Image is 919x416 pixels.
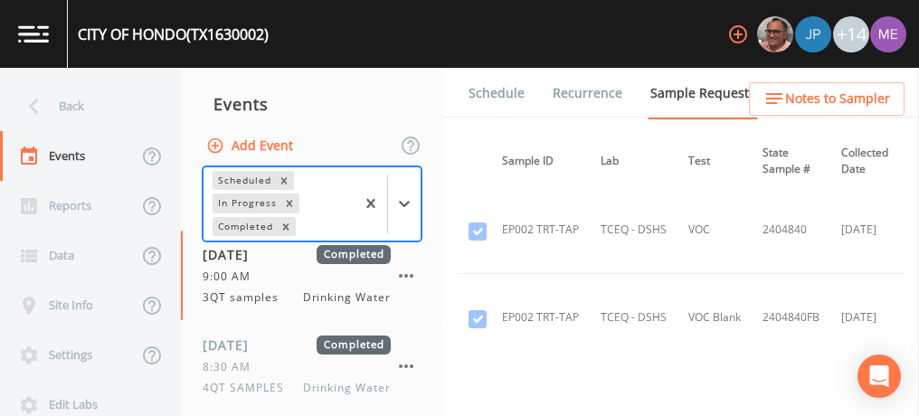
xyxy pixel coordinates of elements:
td: [DATE] [830,274,899,362]
th: State Sample # [752,134,830,189]
img: logo [18,25,49,43]
span: Completed [317,336,391,355]
div: In Progress [213,194,279,213]
td: VOC [677,186,752,274]
div: Joshua gere Paul [794,16,832,52]
span: 9:00 AM [203,269,261,285]
td: VOC Blank [677,274,752,362]
th: Collected Date [830,134,899,189]
td: 2404840FB [752,274,830,362]
div: CITY OF HONDO (TX1630002) [78,24,269,45]
a: Recurrence [550,68,625,118]
div: Remove Scheduled [274,171,294,190]
a: Forms [466,118,508,169]
a: Schedule [466,68,527,118]
span: Drinking Water [303,380,391,396]
span: 8:30 AM [203,359,261,375]
div: Remove Completed [276,217,296,236]
div: +14 [833,16,869,52]
div: Scheduled [213,171,274,190]
img: 41241ef155101aa6d92a04480b0d0000 [795,16,831,52]
button: Add Event [203,129,300,163]
th: Sample ID [491,134,590,189]
a: [DATE]Completed9:00 AM3QT samplesDrinking Water [181,231,443,321]
div: Events [181,81,443,127]
button: Notes to Sampler [749,82,905,116]
td: TCEQ - DSHS [590,274,677,362]
td: EP002 TRT-TAP [491,274,590,362]
span: [DATE] [203,245,261,264]
span: 4QT SAMPLES [203,380,295,396]
span: [DATE] [203,336,261,355]
img: e2d790fa78825a4bb76dcb6ab311d44c [757,16,793,52]
th: Test [677,134,752,189]
div: Remove In Progress [279,194,299,213]
div: Completed [213,217,276,236]
a: COC Details [781,68,857,118]
a: [DATE]Completed8:30 AM4QT SAMPLESDrinking Water [181,321,443,411]
a: Sample Requests [648,68,758,119]
span: Completed [317,245,391,264]
td: TCEQ - DSHS [590,186,677,274]
th: Lab [590,134,677,189]
td: EP002 TRT-TAP [491,186,590,274]
span: Notes to Sampler [785,88,890,110]
span: Drinking Water [303,289,391,306]
td: [DATE] [830,186,899,274]
td: 2404840 [752,186,830,274]
div: Mike Franklin [756,16,794,52]
span: 3QT samples [203,289,289,306]
img: d4d65db7c401dd99d63b7ad86343d265 [870,16,906,52]
div: Open Intercom Messenger [857,355,901,398]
